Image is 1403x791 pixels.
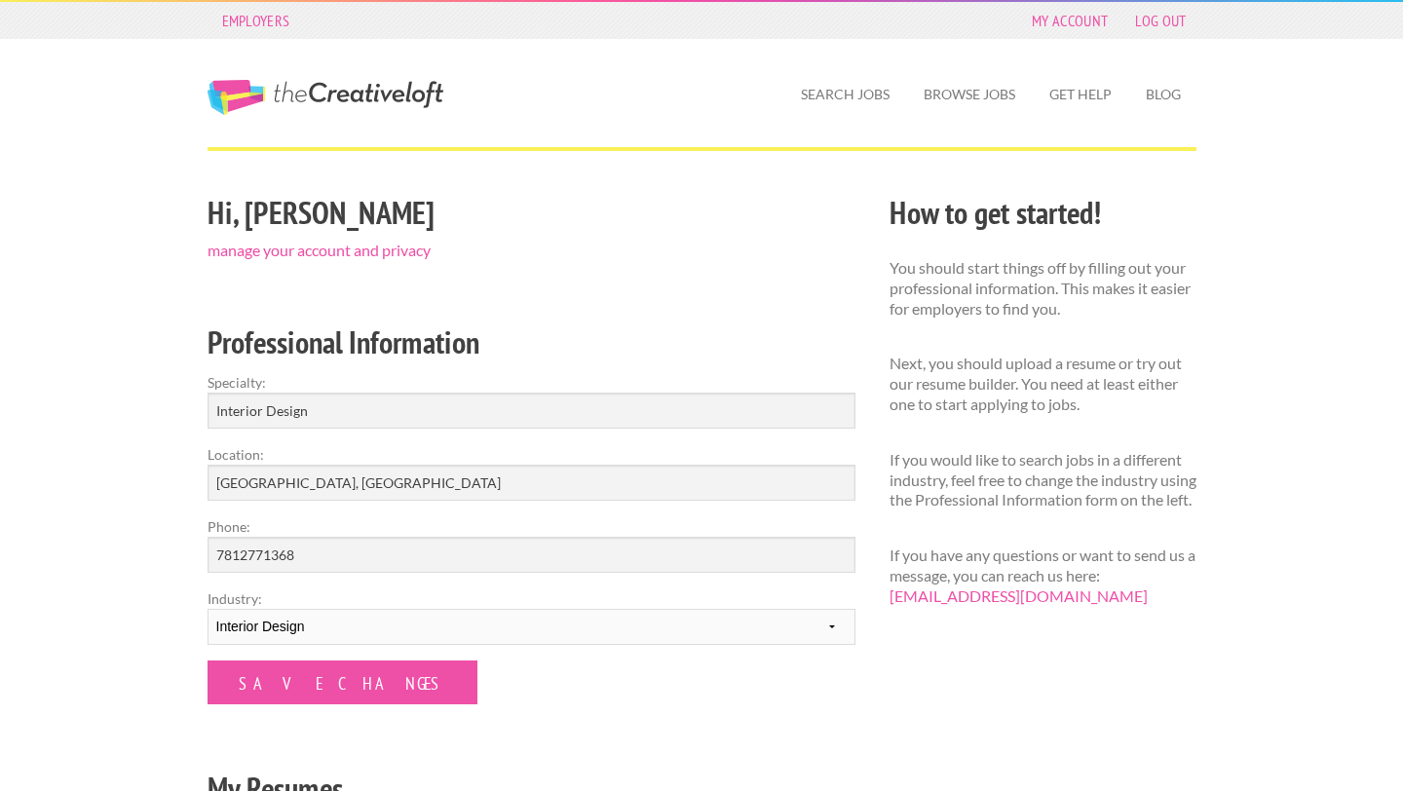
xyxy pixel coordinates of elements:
a: Search Jobs [785,72,905,117]
a: [EMAIL_ADDRESS][DOMAIN_NAME] [890,586,1148,605]
a: Blog [1130,72,1196,117]
label: Specialty: [208,372,855,393]
h2: How to get started! [890,191,1196,235]
a: Browse Jobs [908,72,1031,117]
label: Phone: [208,516,855,537]
label: Industry: [208,588,855,609]
h2: Professional Information [208,320,855,364]
a: manage your account and privacy [208,241,431,259]
label: Location: [208,444,855,465]
input: Save Changes [208,660,477,704]
input: Optional [208,537,855,573]
a: Log Out [1125,7,1195,34]
input: e.g. New York, NY [208,465,855,501]
h2: Hi, [PERSON_NAME] [208,191,855,235]
a: The Creative Loft [208,80,443,115]
p: If you have any questions or want to send us a message, you can reach us here: [890,546,1196,606]
p: If you would like to search jobs in a different industry, feel free to change the industry using ... [890,450,1196,510]
a: Employers [212,7,300,34]
p: Next, you should upload a resume or try out our resume builder. You need at least either one to s... [890,354,1196,414]
a: Get Help [1034,72,1127,117]
a: My Account [1022,7,1118,34]
p: You should start things off by filling out your professional information. This makes it easier fo... [890,258,1196,319]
